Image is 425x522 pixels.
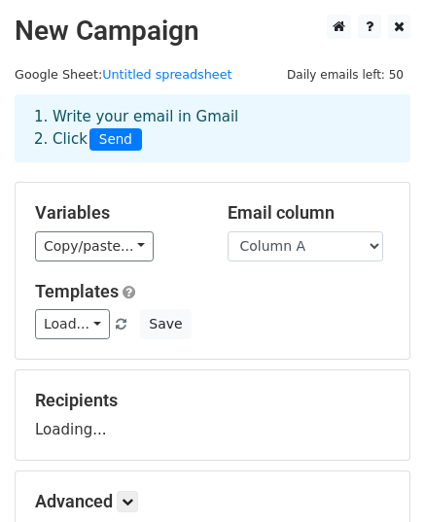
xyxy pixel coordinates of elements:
h2: New Campaign [15,15,410,48]
a: Templates [35,281,119,301]
button: Save [140,309,191,339]
a: Copy/paste... [35,231,154,261]
span: Daily emails left: 50 [280,64,410,86]
div: 1. Write your email in Gmail 2. Click [19,106,406,151]
a: Untitled spreadsheet [102,67,231,82]
a: Daily emails left: 50 [280,67,410,82]
small: Google Sheet: [15,67,232,82]
span: Send [89,128,142,152]
h5: Recipients [35,390,390,411]
div: Loading... [35,390,390,440]
h5: Variables [35,202,198,224]
a: Load... [35,309,110,339]
h5: Email column [228,202,391,224]
h5: Advanced [35,491,390,512]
